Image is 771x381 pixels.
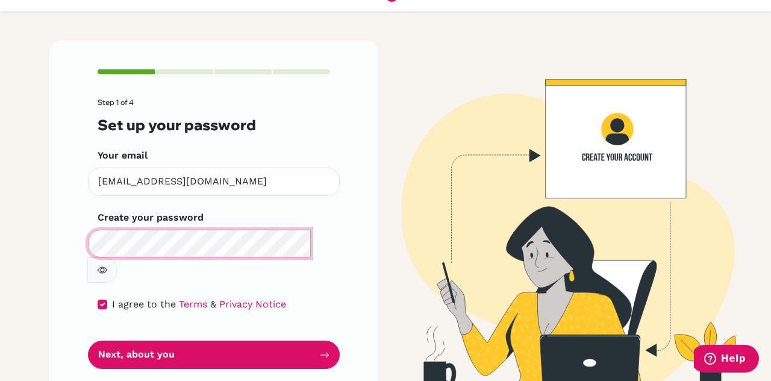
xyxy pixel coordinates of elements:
a: Privacy Notice [219,298,286,310]
span: & [210,298,216,310]
h3: Set up your password [98,116,330,134]
span: Step 1 of 4 [98,98,134,107]
label: Create your password [98,210,204,225]
span: I agree to the [112,298,176,310]
iframe: Opens a widget where you can find more information [694,345,759,375]
button: Next, about you [88,341,340,369]
label: Your email [98,148,148,163]
a: Terms [179,298,207,310]
input: Insert your email* [88,168,340,196]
